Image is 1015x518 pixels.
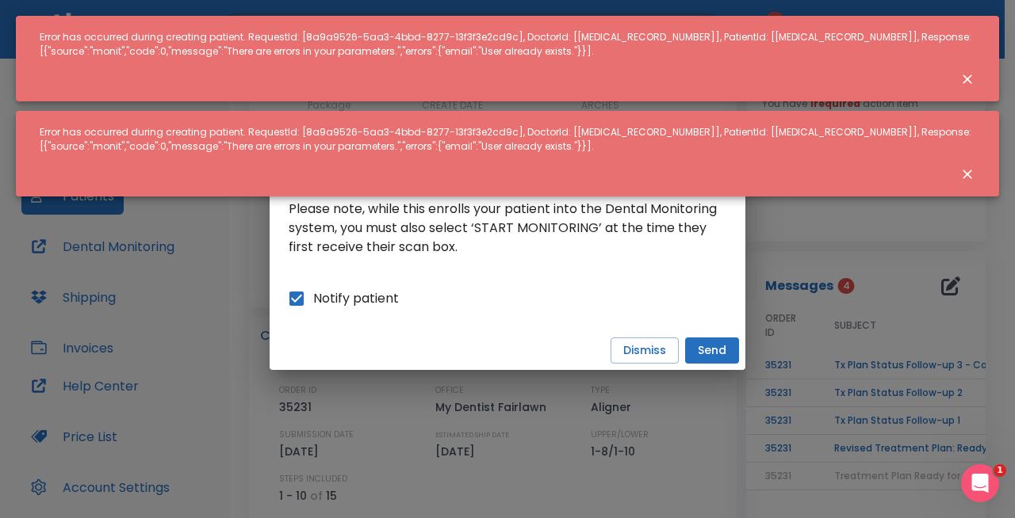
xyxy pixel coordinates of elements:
[953,65,982,93] button: Close notification
[611,337,679,364] button: Dismiss
[961,464,999,502] iframe: Intercom live chat
[685,337,739,364] button: Send
[313,289,399,308] span: Notify patient
[40,119,975,160] div: Error has occurred during creating patient. RequestId: [8a9a9526-5aa3-4bbd-8277-13f3f3e2cd9c], Do...
[953,160,982,189] button: Close notification
[289,200,726,257] p: Please note, while this enrolls your patient into the Dental Monitoring system, you must also sel...
[40,24,975,65] div: Error has occurred during creating patient. RequestId: [8a9a9526-5aa3-4bbd-8277-13f3f3e2cd9c], Do...
[994,464,1006,477] span: 1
